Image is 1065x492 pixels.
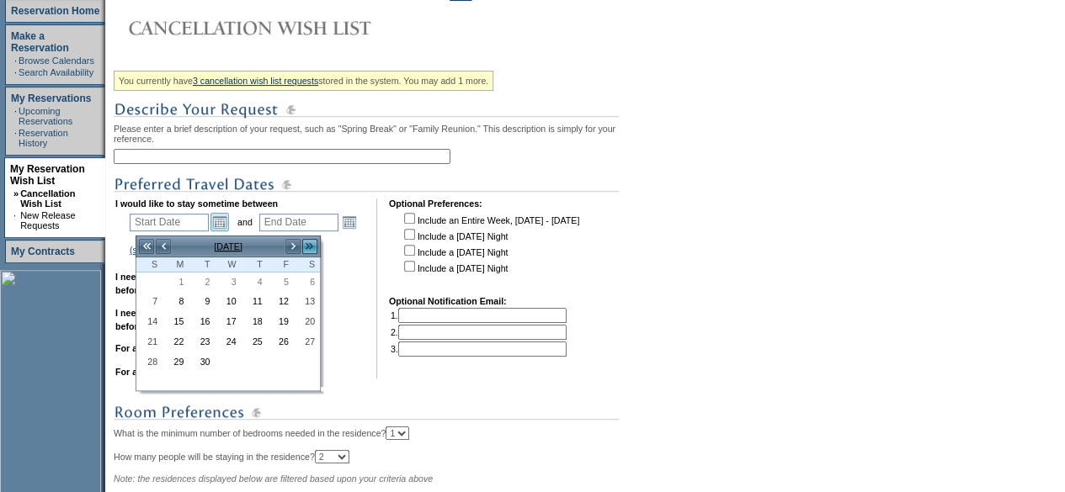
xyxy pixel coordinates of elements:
[340,213,359,231] a: Open the calendar popup.
[389,198,482,209] b: Optional Preferences:
[130,214,209,231] input: Date format: M/D/Y. Shortcut keys: [T] for Today. [UP] or [.] for Next Day. [DOWN] or [,] for Pre...
[189,312,214,331] a: 16
[401,210,579,284] td: Include an Entire Week, [DATE] - [DATE] Include a [DATE] Night Include a [DATE] Night Include a [...
[391,325,567,340] td: 2.
[242,291,268,311] td: Thursday, September 11, 2025
[115,308,204,318] b: I need a maximum of
[162,291,189,311] td: Monday, September 08, 2025
[114,473,433,484] span: Note: the residences displayed below are filtered based upon your criteria above
[295,332,319,351] a: 27
[11,5,99,17] a: Reservation Home
[137,352,162,371] a: 28
[391,308,567,323] td: 1.
[163,276,188,288] span: 1
[115,367,193,377] b: For a maximum of
[235,210,255,234] td: and
[189,352,214,371] a: 30
[136,257,162,272] th: Sunday
[268,257,294,272] th: Friday
[294,331,320,352] td: Saturday, September 27, 2025
[13,188,19,198] b: »
[285,238,301,255] a: >
[138,238,155,255] a: <<
[259,214,338,231] input: Date format: M/D/Y. Shortcut keys: [T] for Today. [UP] or [.] for Next Day. [DOWN] or [,] for Pre...
[216,332,240,351] a: 24
[14,56,17,66] td: ·
[136,311,162,331] td: Sunday, September 14, 2025
[136,331,162,352] td: Sunday, September 21, 2025
[189,276,214,288] span: 2
[19,67,93,77] a: Search Availability
[391,341,567,357] td: 3.
[14,106,17,126] td: ·
[114,71,493,91] div: You currently have stored in the system. You may add 1 more.
[268,331,294,352] td: Friday, September 26, 2025
[389,296,507,306] b: Optional Notification Email:
[295,276,319,288] span: 6
[189,332,214,351] a: 23
[115,198,278,209] b: I would like to stay sometime between
[137,292,162,310] a: 7
[294,291,320,311] td: Saturday, September 13, 2025
[242,257,268,272] th: Thursday
[269,312,293,331] a: 19
[13,210,19,230] td: ·
[130,245,225,255] a: (show holiday calendar)
[242,312,267,331] a: 18
[294,257,320,272] th: Saturday
[162,352,189,372] td: Monday, September 29, 2025
[210,213,229,231] a: Open the calendar popup.
[215,311,241,331] td: Wednesday, September 17, 2025
[19,106,72,126] a: Upcoming Reservations
[11,93,91,104] a: My Reservations
[14,128,17,148] td: ·
[11,30,69,54] a: Make a Reservation
[114,11,450,45] img: Cancellation Wish List
[163,332,188,351] a: 22
[268,291,294,311] td: Friday, September 12, 2025
[215,331,241,352] td: Wednesday, September 24, 2025
[19,56,94,66] a: Browse Calendars
[115,272,202,282] b: I need a minimum of
[193,76,318,86] a: 3 cancellation wish list requests
[172,237,285,256] td: [DATE]
[14,67,17,77] td: ·
[137,332,162,351] a: 21
[19,128,68,148] a: Reservation History
[189,331,215,352] td: Tuesday, September 23, 2025
[215,257,241,272] th: Wednesday
[242,332,267,351] a: 25
[242,276,267,288] span: 4
[20,188,75,209] a: Cancellation Wish List
[216,292,240,310] a: 10
[10,163,85,187] a: My Reservation Wish List
[215,291,241,311] td: Wednesday, September 10, 2025
[114,402,619,423] img: subTtlRoomPreferences.gif
[162,311,189,331] td: Monday, September 15, 2025
[295,312,319,331] a: 20
[136,291,162,311] td: Sunday, September 07, 2025
[269,332,293,351] a: 26
[136,352,162,372] td: Sunday, September 28, 2025
[216,312,240,331] a: 17
[242,311,268,331] td: Thursday, September 18, 2025
[295,292,319,310] a: 13
[162,331,189,352] td: Monday, September 22, 2025
[137,312,162,331] a: 14
[11,246,75,257] a: My Contracts
[115,343,190,353] b: For a minimum of
[242,331,268,352] td: Thursday, September 25, 2025
[294,311,320,331] td: Saturday, September 20, 2025
[189,311,215,331] td: Tuesday, September 16, 2025
[189,291,215,311] td: Tuesday, September 09, 2025
[163,292,188,310] a: 8
[189,257,215,272] th: Tuesday
[269,276,293,288] span: 5
[163,312,188,331] a: 15
[268,311,294,331] td: Friday, September 19, 2025
[189,352,215,372] td: Tuesday, September 30, 2025
[162,257,189,272] th: Monday
[163,352,188,371] a: 29
[20,210,75,230] a: New Release Requests
[301,238,318,255] a: >>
